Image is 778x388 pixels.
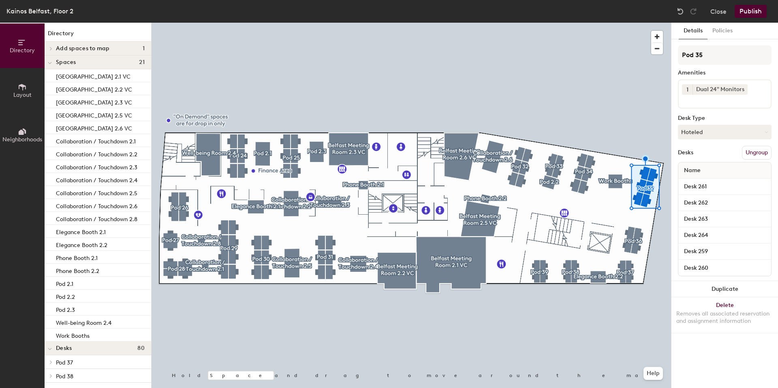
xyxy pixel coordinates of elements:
[710,5,727,18] button: Close
[676,310,773,325] div: Removes all associated reservation and assignment information
[686,85,688,94] span: 1
[689,7,697,15] img: Redo
[678,70,772,76] div: Amenities
[2,136,42,143] span: Neighborhoods
[56,213,137,223] p: Collaboration / Touchdown 2.8
[680,163,705,178] span: Name
[693,84,748,95] div: Dual 24" Monitors
[742,146,772,160] button: Ungroup
[707,23,737,39] button: Policies
[56,373,73,380] span: Pod 38
[139,59,145,66] span: 21
[56,252,98,262] p: Phone Booth 2.1
[680,262,769,273] input: Unnamed desk
[680,246,769,257] input: Unnamed desk
[56,123,132,132] p: [GEOGRAPHIC_DATA] 2.6 VC
[6,6,73,16] div: Kainos Belfast, Floor 2
[56,304,75,313] p: Pod 2.3
[56,345,72,352] span: Desks
[56,317,111,326] p: Well-being Room 2.4
[680,213,769,225] input: Unnamed desk
[676,7,684,15] img: Undo
[56,97,132,106] p: [GEOGRAPHIC_DATA] 2.3 VC
[56,359,73,366] span: Pod 37
[735,5,767,18] button: Publish
[56,226,106,236] p: Elegance Booth 2.1
[56,175,137,184] p: Collaboration / Touchdown 2.4
[137,345,145,352] span: 80
[56,291,75,301] p: Pod 2.2
[680,230,769,241] input: Unnamed desk
[56,45,110,52] span: Add spaces to map
[56,110,132,119] p: [GEOGRAPHIC_DATA] 2.5 VC
[671,281,778,297] button: Duplicate
[678,115,772,122] div: Desk Type
[56,136,136,145] p: Collaboration / Touchdown 2.1
[680,197,769,209] input: Unnamed desk
[56,239,107,249] p: Elegance Booth 2.2
[56,200,137,210] p: Collaboration / Touchdown 2.6
[678,125,772,139] button: Hoteled
[682,84,693,95] button: 1
[679,23,707,39] button: Details
[56,84,132,93] p: [GEOGRAPHIC_DATA] 2.2 VC
[56,330,90,339] p: Work Booths
[10,47,35,54] span: Directory
[643,367,663,380] button: Help
[56,149,137,158] p: Collaboration / Touchdown 2.2
[680,181,769,192] input: Unnamed desk
[143,45,145,52] span: 1
[56,188,137,197] p: Collaboration / Touchdown 2.5
[56,59,76,66] span: Spaces
[678,149,693,156] div: Desks
[671,297,778,333] button: DeleteRemoves all associated reservation and assignment information
[56,71,130,80] p: [GEOGRAPHIC_DATA] 2.1 VC
[56,265,99,275] p: Phone Booth 2.2
[45,29,151,42] h1: Directory
[13,92,32,98] span: Layout
[56,162,137,171] p: Collaboration / Touchdown 2.3
[56,278,73,288] p: Pod 2.1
